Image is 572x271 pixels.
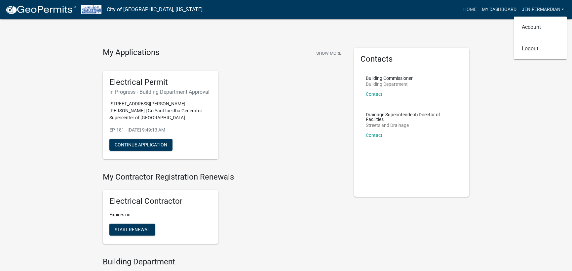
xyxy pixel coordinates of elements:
wm-registration-list-section: My Contractor Registration Renewals [103,172,344,249]
p: Building Commissioner [366,76,413,81]
button: Continue Application [109,139,172,151]
button: Start Renewal [109,224,155,236]
a: Account [514,19,567,35]
h4: My Applications [103,48,159,58]
a: My Dashboard [479,3,519,16]
p: Drainage Superintendent/Director of Facilities [366,112,458,122]
h6: In Progress - Building Department Approval [109,89,212,95]
button: Show More [314,48,344,59]
h4: My Contractor Registration Renewals [103,172,344,182]
a: City of [GEOGRAPHIC_DATA], [US_STATE] [107,4,203,15]
p: [STREET_ADDRESS][PERSON_NAME] | [PERSON_NAME] | Go Yard Inc dba Generator Supercenter of [GEOGRAP... [109,100,212,121]
a: Logout [514,41,567,57]
p: Streets and Drainage [366,123,458,128]
p: EP-181 - [DATE] 9:49:13 AM [109,127,212,134]
p: Expires on [109,211,212,218]
h5: Electrical Permit [109,78,212,87]
img: City of Charlestown, Indiana [81,5,101,14]
a: Home [460,3,479,16]
h4: Building Department [103,257,344,267]
h5: Electrical Contractor [109,196,212,206]
div: JeniferMardian [514,17,567,59]
a: JeniferMardian [519,3,567,16]
a: Contact [366,91,382,97]
h5: Contacts [361,54,463,64]
a: Contact [366,133,382,138]
span: Start Renewal [115,227,150,232]
p: Building Department [366,82,413,86]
